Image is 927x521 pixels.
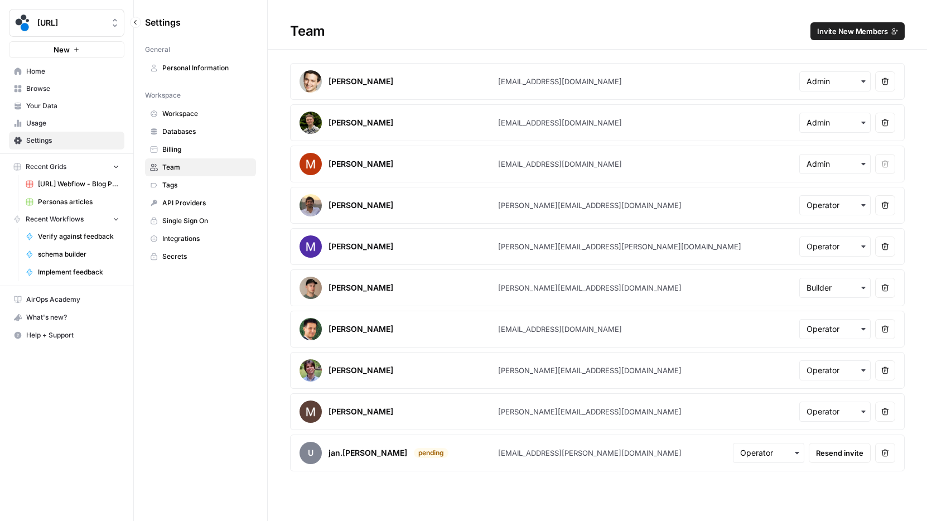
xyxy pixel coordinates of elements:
a: AirOps Academy [9,291,124,308]
a: Usage [9,114,124,132]
a: [URL] Webflow - Blog Posts Refresh [21,175,124,193]
input: Operator [740,447,797,459]
img: avatar [300,153,322,175]
img: avatar [300,70,322,93]
span: Single Sign On [162,216,251,226]
img: avatar [300,359,322,382]
button: Help + Support [9,326,124,344]
span: Resend invite [816,447,863,459]
div: [PERSON_NAME] [329,406,393,417]
div: [PERSON_NAME][EMAIL_ADDRESS][DOMAIN_NAME] [498,200,682,211]
input: Admin [807,76,863,87]
span: API Providers [162,198,251,208]
img: avatar [300,277,322,299]
div: jan.[PERSON_NAME] [329,447,407,459]
span: New [54,44,70,55]
div: [EMAIL_ADDRESS][DOMAIN_NAME] [498,117,622,128]
a: Verify against feedback [21,228,124,245]
a: Integrations [145,230,256,248]
a: Your Data [9,97,124,115]
button: Recent Grids [9,158,124,175]
a: Databases [145,123,256,141]
span: Implement feedback [38,267,119,277]
span: Workspace [145,90,181,100]
a: Personal Information [145,59,256,77]
span: Recent Workflows [26,214,84,224]
div: [EMAIL_ADDRESS][DOMAIN_NAME] [498,158,622,170]
img: avatar [300,194,322,216]
span: Help + Support [26,330,119,340]
a: Workspace [145,105,256,123]
div: [PERSON_NAME] [329,241,393,252]
span: Verify against feedback [38,231,119,242]
div: [EMAIL_ADDRESS][PERSON_NAME][DOMAIN_NAME] [498,447,682,459]
div: [PERSON_NAME][EMAIL_ADDRESS][DOMAIN_NAME] [498,365,682,376]
a: schema builder [21,245,124,263]
span: Databases [162,127,251,137]
a: Tags [145,176,256,194]
input: Operator [807,365,863,376]
span: Team [162,162,251,172]
button: Invite New Members [810,22,905,40]
div: [PERSON_NAME][EMAIL_ADDRESS][DOMAIN_NAME] [498,406,682,417]
div: What's new? [9,309,124,326]
div: Team [268,22,927,40]
span: Usage [26,118,119,128]
span: Recent Grids [26,162,66,172]
span: Settings [26,136,119,146]
span: [URL] Webflow - Blog Posts Refresh [38,179,119,189]
button: Resend invite [809,443,871,463]
button: New [9,41,124,58]
input: Operator [807,406,863,417]
span: Settings [145,16,181,29]
input: Admin [807,117,863,128]
span: Integrations [162,234,251,244]
span: Home [26,66,119,76]
div: [PERSON_NAME] [329,365,393,376]
button: Workspace: spot.ai [9,9,124,37]
div: [EMAIL_ADDRESS][DOMAIN_NAME] [498,324,622,335]
span: Tags [162,180,251,190]
span: Invite New Members [817,26,888,37]
div: [PERSON_NAME] [329,282,393,293]
span: Secrets [162,252,251,262]
span: AirOps Academy [26,295,119,305]
span: schema builder [38,249,119,259]
div: [PERSON_NAME] [329,158,393,170]
span: Your Data [26,101,119,111]
div: [EMAIL_ADDRESS][DOMAIN_NAME] [498,76,622,87]
div: [PERSON_NAME] [329,117,393,128]
a: Personas articles [21,193,124,211]
a: Team [145,158,256,176]
a: Home [9,62,124,80]
span: General [145,45,170,55]
a: Implement feedback [21,263,124,281]
span: Browse [26,84,119,94]
img: spot.ai Logo [13,13,33,33]
img: avatar [300,112,322,134]
div: [PERSON_NAME][EMAIL_ADDRESS][DOMAIN_NAME] [498,282,682,293]
span: [URL] [37,17,105,28]
div: [PERSON_NAME] [329,200,393,211]
a: Single Sign On [145,212,256,230]
input: Builder [807,282,863,293]
img: avatar [300,318,322,340]
a: Secrets [145,248,256,266]
div: [PERSON_NAME] [329,76,393,87]
img: avatar [300,401,322,423]
input: Operator [807,324,863,335]
span: Workspace [162,109,251,119]
input: Operator [807,241,863,252]
a: Browse [9,80,124,98]
span: Personal Information [162,63,251,73]
div: [PERSON_NAME][EMAIL_ADDRESS][PERSON_NAME][DOMAIN_NAME] [498,241,741,252]
input: Admin [807,158,863,170]
span: u [300,442,322,464]
a: API Providers [145,194,256,212]
div: pending [414,448,448,458]
input: Operator [807,200,863,211]
a: Billing [145,141,256,158]
span: Billing [162,144,251,155]
img: avatar [300,235,322,258]
a: Settings [9,132,124,149]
